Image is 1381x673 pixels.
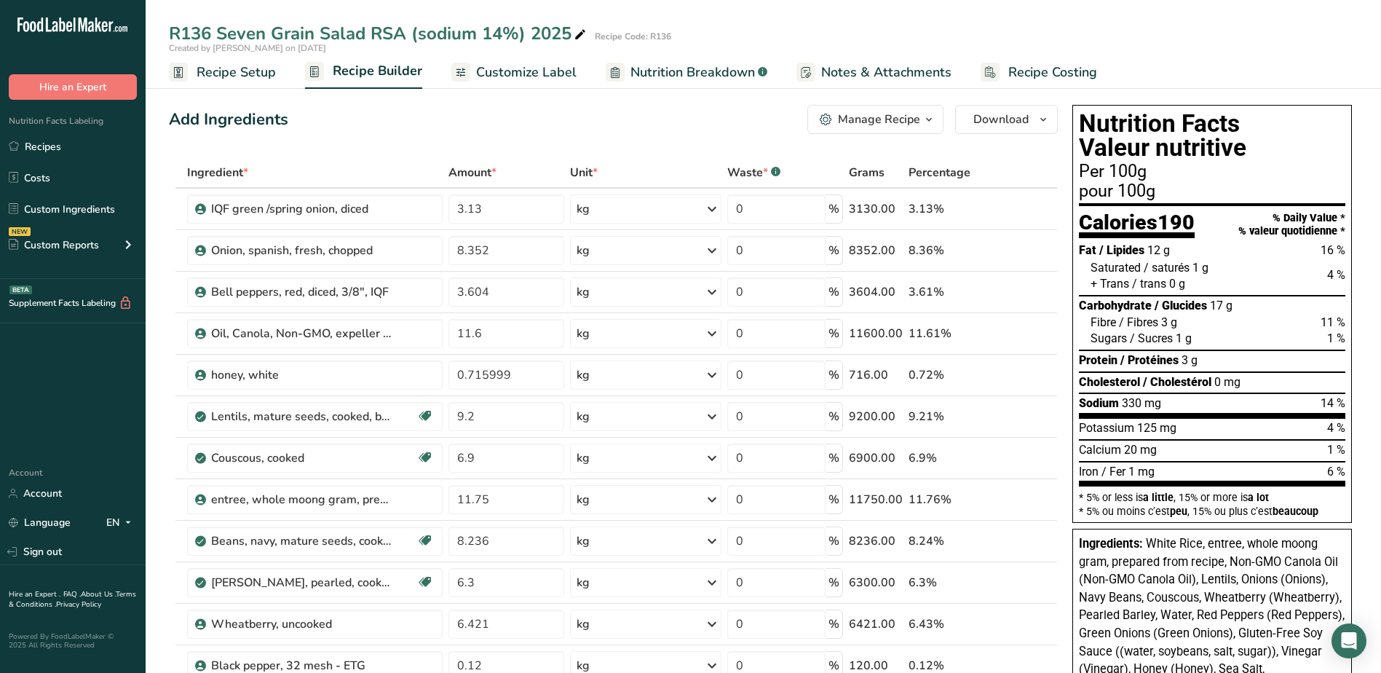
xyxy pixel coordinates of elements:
span: Fibre [1091,315,1116,329]
span: / Fer [1101,465,1125,479]
div: 6300.00 [849,574,903,591]
div: 8236.00 [849,532,903,550]
span: 330 mg [1122,396,1161,410]
span: Recipe Builder [333,61,422,81]
div: Beans, navy, mature seeds, cooked, boiled, without salt [211,532,393,550]
div: 6.9% [909,449,989,467]
div: 3.61% [909,283,989,301]
span: 11 % [1321,315,1345,329]
span: 190 [1158,210,1195,235]
span: 1 g [1192,261,1208,275]
span: Iron [1079,465,1099,479]
span: Recipe Costing [1008,63,1097,82]
button: Manage Recipe [807,105,943,134]
div: kg [577,615,590,633]
span: 1 % [1327,331,1345,345]
div: 3130.00 [849,200,903,218]
span: Customize Label [476,63,577,82]
section: * 5% or less is , 15% or more is [1079,487,1345,516]
span: Calcium [1079,443,1121,457]
span: Grams [849,164,885,181]
div: 0.72% [909,366,989,384]
a: Notes & Attachments [796,56,951,89]
a: Recipe Setup [169,56,276,89]
span: 17 g [1210,299,1232,312]
div: Open Intercom Messenger [1331,623,1366,658]
span: + Trans [1091,277,1129,291]
button: Download [955,105,1058,134]
span: Download [973,111,1029,128]
a: About Us . [81,589,116,599]
div: 9200.00 [849,408,903,425]
div: IQF green /spring onion, diced [211,200,393,218]
div: 6.3% [909,574,989,591]
div: 8.36% [909,242,989,259]
span: 1 % [1327,443,1345,457]
div: Custom Reports [9,237,99,253]
div: Bell peppers, red, diced, 3/8", IQF [211,283,393,301]
span: Cholesterol [1079,375,1140,389]
div: Oil, Canola, Non-GMO, expeller pressed, RBD [211,325,393,342]
button: Hire an Expert [9,74,137,100]
span: Created by [PERSON_NAME] on [DATE] [169,42,326,54]
span: / Lipides [1099,243,1144,257]
span: / trans [1132,277,1166,291]
div: entree, whole moong gram, prepared from recipe [211,491,393,508]
span: / Sucres [1130,331,1173,345]
span: Ingredients: [1079,537,1143,551]
div: 8352.00 [849,242,903,259]
div: honey, white [211,366,393,384]
span: Unit [570,164,598,181]
div: Couscous, cooked [211,449,393,467]
h1: Nutrition Facts Valeur nutritive [1079,111,1345,160]
div: Recipe Code: R136 [595,30,671,43]
a: Terms & Conditions . [9,589,136,610]
span: Protein [1079,353,1117,367]
div: R136 Seven Grain Salad RSA (sodium 14%) 2025 [169,20,589,47]
span: / Cholestérol [1143,375,1211,389]
span: Amount [448,164,496,181]
span: peu [1170,505,1187,517]
span: Notes & Attachments [821,63,951,82]
span: / Glucides [1155,299,1207,312]
span: Sugars [1091,331,1127,345]
span: 3 g [1182,353,1198,367]
span: 6 % [1327,465,1345,479]
div: 6.43% [909,615,989,633]
div: 8.24% [909,532,989,550]
span: 14 % [1321,396,1345,410]
div: Manage Recipe [838,111,920,128]
span: Nutrition Breakdown [630,63,755,82]
div: Per 100g [1079,163,1345,181]
a: Customize Label [451,56,577,89]
a: Hire an Expert . [9,589,60,599]
span: / Protéines [1120,353,1179,367]
a: Recipe Builder [305,55,422,90]
span: 4 % [1327,421,1345,435]
a: Recipe Costing [981,56,1097,89]
span: Potassium [1079,421,1134,435]
span: Carbohydrate [1079,299,1152,312]
span: 16 % [1321,243,1345,257]
a: Nutrition Breakdown [606,56,767,89]
span: 3 g [1161,315,1177,329]
div: BETA [9,286,32,294]
span: / Fibres [1119,315,1158,329]
span: 1 g [1176,331,1192,345]
div: * 5% ou moins c’est , 15% ou plus c’est [1079,506,1345,516]
div: 6421.00 [849,615,903,633]
span: a little [1143,492,1174,503]
div: 3604.00 [849,283,903,301]
div: kg [577,325,590,342]
div: kg [577,408,590,425]
div: [PERSON_NAME], pearled, cooked [211,574,393,591]
span: beaucoup [1273,505,1318,517]
div: % Daily Value * % valeur quotidienne * [1238,212,1345,237]
span: 4 % [1327,268,1345,282]
div: kg [577,449,590,467]
div: 11.76% [909,491,989,508]
div: Calories [1079,212,1195,239]
div: NEW [9,227,31,236]
div: kg [577,532,590,550]
span: Saturated [1091,261,1141,275]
